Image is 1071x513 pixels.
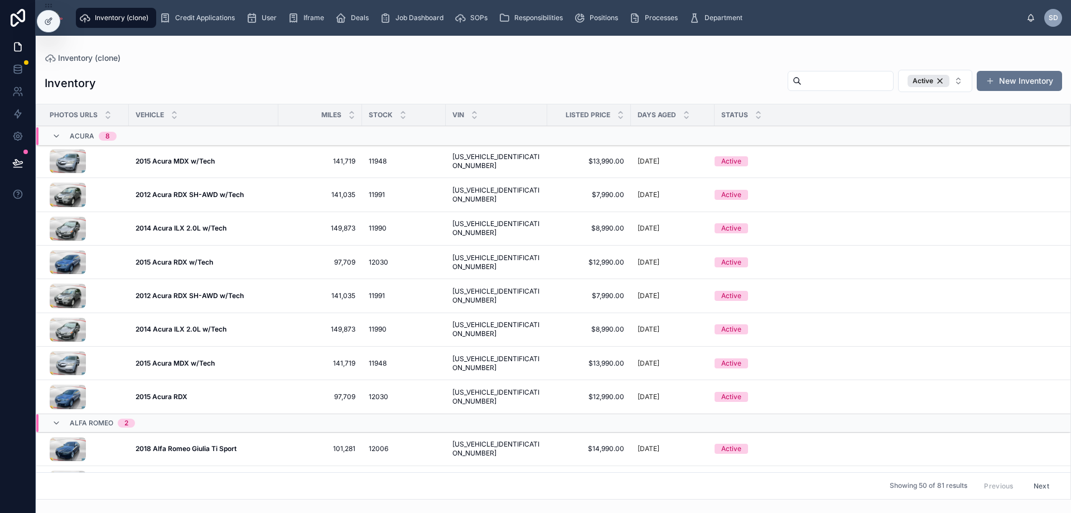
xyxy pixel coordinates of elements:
[721,358,741,368] div: Active
[645,13,678,22] span: Processes
[377,8,451,28] a: Job Dashboard
[452,253,541,271] a: [US_VEHICLE_IDENTIFICATION_NUMBER]
[1026,477,1057,495] button: Next
[285,190,355,199] span: 141,035
[136,325,226,333] strong: 2014 Acura ILX 2.0L w/Tech
[285,224,355,233] span: 149,873
[50,385,86,409] img: HX%2FLL%2F88%2FSG8VICZLN28QO6.jpg
[369,291,385,300] span: 11991
[554,190,624,199] a: $7,990.00
[721,392,741,402] div: Active
[70,132,94,141] span: Acura
[136,224,272,233] a: 2014 Acura ILX 2.0L w/Tech
[554,291,624,300] a: $7,990.00
[369,157,387,166] span: 11948
[554,224,624,233] a: $8,990.00
[285,444,355,453] span: 101,281
[554,392,624,401] a: $12,990.00
[908,75,949,87] div: Active
[76,8,156,28] a: Inventory (clone)
[715,444,1057,454] a: Active
[285,291,355,300] a: 141,035
[284,8,332,28] a: Iframe
[554,157,624,166] a: $13,990.00
[686,8,750,28] a: Department
[285,392,355,401] a: 97,709
[638,157,659,166] p: [DATE]
[514,13,563,22] span: Responsibilities
[452,440,541,458] a: [US_VEHICLE_IDENTIFICATION_NUMBER]
[452,111,464,119] span: Vin
[50,471,86,495] img: 3V%2FFS%2FYR%2FECPBU4943MIN6D.jpg
[638,190,659,199] p: [DATE]
[638,224,659,233] p: [DATE]
[58,52,120,64] span: Inventory (clone)
[136,258,213,266] strong: 2015 Acura RDX w/Tech
[554,258,624,267] a: $12,990.00
[50,217,86,241] img: KR%2FA1%2F8D%2FOI3LMN7EXF19AW.jpg
[285,258,355,267] a: 97,709
[369,325,387,334] span: 11990
[369,392,439,401] a: 12030
[136,444,272,453] a: 2018 Alfa Romeo Giulia Ti Sport
[303,13,324,22] span: Iframe
[638,359,659,368] p: [DATE]
[285,359,355,368] span: 141,719
[369,258,388,267] span: 12030
[321,111,341,119] span: Miles
[136,291,272,300] a: 2012 Acura RDX SH-AWD w/Tech
[136,157,272,166] a: 2015 Acura MDX w/Tech
[715,223,1057,233] a: Active
[626,8,686,28] a: Processes
[554,444,624,453] span: $14,990.00
[369,224,387,233] span: 11990
[369,190,439,199] a: 11991
[451,8,495,28] a: SOPs
[452,388,541,406] a: [US_VEHICLE_IDENTIFICATION_NUMBER]
[452,320,541,338] span: [US_VEHICLE_IDENTIFICATION_NUMBER]
[124,419,128,428] div: 2
[285,157,355,166] a: 141,719
[50,250,86,274] img: HX%2FLL%2F88%2FSG8VICZLN28QO6.jpg
[175,13,235,22] span: Credit Applications
[105,132,110,141] div: 8
[136,325,272,334] a: 2014 Acura ILX 2.0L w/Tech
[721,223,741,233] div: Active
[285,325,355,334] span: 149,873
[452,186,541,204] a: [US_VEHICLE_IDENTIFICATION_NUMBER]
[554,325,624,334] a: $8,990.00
[395,13,443,22] span: Job Dashboard
[638,157,708,166] a: [DATE]
[369,291,439,300] a: 11991
[45,75,96,91] h1: Inventory
[136,392,272,401] a: 2015 Acura RDX
[136,392,187,401] strong: 2015 Acura RDX
[638,111,676,119] span: Days Aged
[369,359,439,368] a: 11948
[590,13,618,22] span: Positions
[638,359,708,368] a: [DATE]
[136,359,215,367] strong: 2015 Acura MDX w/Tech
[452,287,541,305] a: [US_VEHICLE_IDENTIFICATION_NUMBER]
[638,325,659,334] p: [DATE]
[721,444,741,454] div: Active
[136,224,226,232] strong: 2014 Acura ILX 2.0L w/Tech
[715,190,1057,200] a: Active
[721,257,741,267] div: Active
[369,111,393,119] span: Stock
[721,156,741,166] div: Active
[136,157,215,165] strong: 2015 Acura MDX w/Tech
[50,149,86,173] img: R8%2FEU%2FCL%2FFKMSPKQSPTXHGC.jpg
[369,444,439,453] a: 12006
[136,111,164,119] span: Vehicle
